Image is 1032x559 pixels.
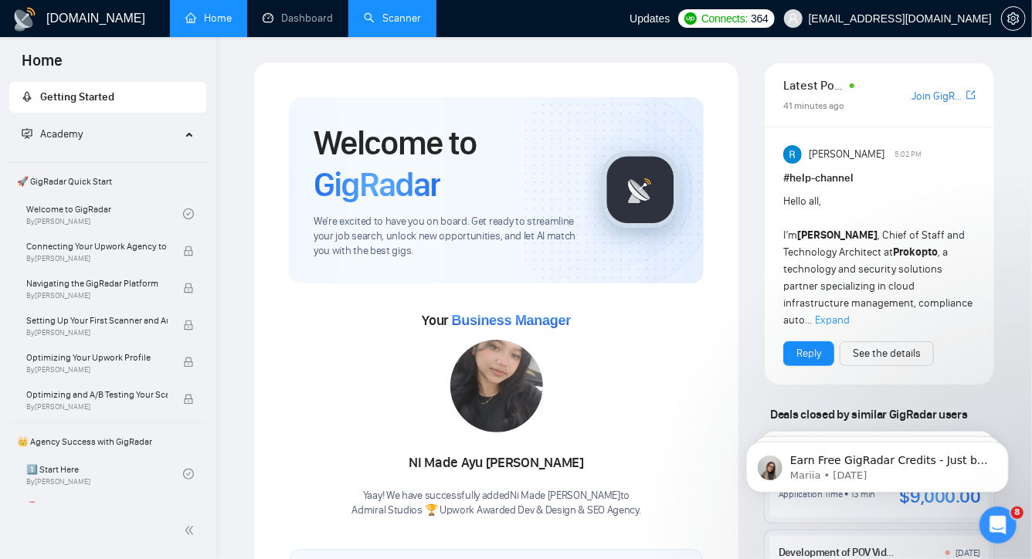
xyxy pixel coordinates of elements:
[764,401,973,428] span: Deals closed by similar GigRadar users
[809,146,884,163] span: [PERSON_NAME]
[11,166,205,197] span: 🚀 GigRadar Quick Start
[26,291,168,300] span: By [PERSON_NAME]
[314,122,577,205] h1: Welcome to
[1002,12,1025,25] span: setting
[26,499,168,514] span: ⛔ Top 3 Mistakes of Pro Agencies
[184,523,199,538] span: double-left
[796,345,821,362] a: Reply
[956,547,981,559] div: [DATE]
[630,12,670,25] span: Updates
[684,12,697,25] img: upwork-logo.png
[452,313,571,328] span: Business Manager
[314,164,440,205] span: GigRadar
[183,469,194,479] span: check-circle
[783,100,844,111] span: 41 minutes ago
[183,283,194,293] span: lock
[751,10,768,27] span: 364
[22,91,32,102] span: rocket
[26,197,183,231] a: Welcome to GigRadarBy[PERSON_NAME]
[352,450,641,476] div: Ni Made Ayu [PERSON_NAME]
[26,402,168,412] span: By [PERSON_NAME]
[183,246,194,256] span: lock
[352,489,641,518] div: Yaay! We have successfully added Ni Made [PERSON_NAME] to
[11,426,205,457] span: 👑 Agency Success with GigRadar
[26,350,168,365] span: Optimizing Your Upwork Profile
[602,151,679,229] img: gigradar-logo.png
[9,49,75,82] span: Home
[966,89,976,101] span: export
[979,506,1017,544] iframe: Intercom live chat
[364,12,421,25] a: searchScanner
[185,12,232,25] a: homeHome
[26,239,168,254] span: Connecting Your Upwork Agency to GigRadar
[26,457,183,491] a: 1️⃣ Start HereBy[PERSON_NAME]
[22,128,32,139] span: fund-projection-screen
[1011,506,1024,519] span: 8
[9,82,206,113] li: Getting Started
[183,357,194,368] span: lock
[1001,6,1026,31] button: setting
[263,12,333,25] a: dashboardDashboard
[26,276,168,291] span: Navigating the GigRadar Platform
[40,90,114,103] span: Getting Started
[815,313,850,327] span: Expand
[314,215,577,259] span: We're excited to have you on board. Get ready to streamline your job search, unlock new opportuni...
[911,88,963,105] a: Join GigRadar Slack Community
[183,320,194,330] span: lock
[1001,12,1026,25] a: setting
[352,503,641,518] p: Admiral Studios 🏆 Upwork Awarded Dev & Design & SEO Agency .
[853,345,921,362] a: See the details
[183,394,194,405] span: lock
[22,127,83,141] span: Academy
[893,246,938,259] strong: Prokopto
[966,88,976,103] a: export
[26,365,168,374] span: By [PERSON_NAME]
[797,229,878,242] strong: [PERSON_NAME]
[12,7,37,32] img: logo
[783,145,802,164] img: Rohith Sanam
[40,127,83,141] span: Academy
[26,387,168,402] span: Optimizing and A/B Testing Your Scanner for Better Results
[183,208,194,219] span: check-circle
[26,313,168,328] span: Setting Up Your First Scanner and Auto-Bidder
[723,409,1032,517] iframe: Intercom notifications message
[783,195,973,327] span: Hello all, I’m , Chief of Staff and Technology Architect at , a technology and security solutions...
[26,328,168,337] span: By [PERSON_NAME]
[788,13,799,24] span: user
[783,170,976,187] h1: # help-channel
[783,341,834,366] button: Reply
[895,147,922,161] span: 5:02 PM
[450,340,543,432] img: 1705466118991-WhatsApp%20Image%202024-01-17%20at%2012.32.43.jpeg
[701,10,748,27] span: Connects:
[783,76,845,95] span: Latest Posts from the GigRadar Community
[422,312,571,329] span: Your
[840,341,934,366] button: See the details
[26,254,168,263] span: By [PERSON_NAME]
